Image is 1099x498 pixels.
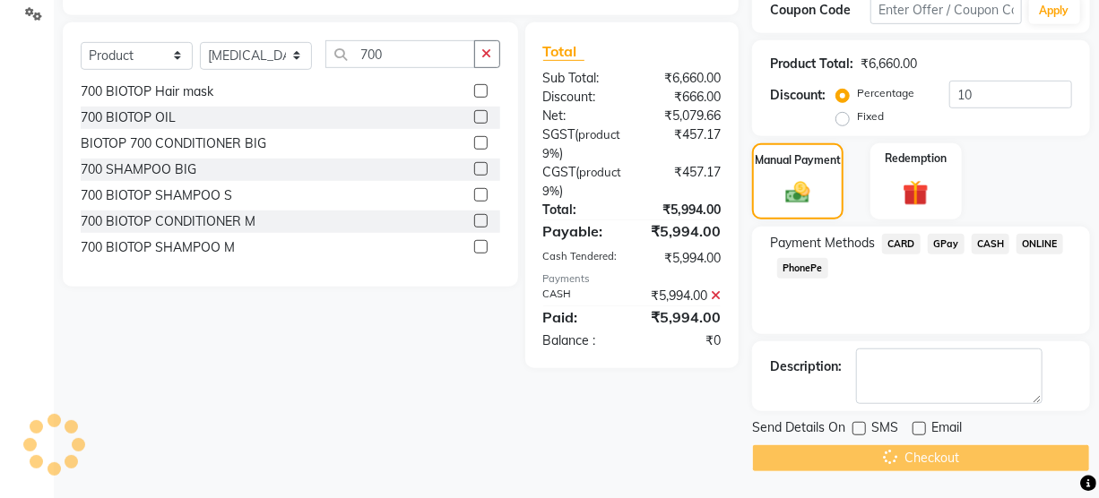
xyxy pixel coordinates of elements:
[632,107,734,125] div: ₹5,079.66
[632,306,734,328] div: ₹5,994.00
[632,220,734,242] div: ₹5,994.00
[543,184,560,198] span: 9%
[770,357,842,376] div: Description:
[770,86,826,105] div: Discount:
[579,127,621,142] span: product
[777,258,828,279] span: PhonePe
[928,234,965,254] span: GPay
[543,271,721,287] div: Payments
[530,201,632,219] div: Total:
[543,42,584,61] span: Total
[885,150,947,167] label: Redemption
[580,165,622,179] span: product
[636,163,734,201] div: ₹457.17
[543,126,575,142] span: SGST
[81,134,266,153] div: BIOTOP 700 CONDITIONER BIG
[530,287,632,305] div: CASH
[632,287,734,305] div: ₹5,994.00
[530,107,632,125] div: Net:
[530,88,632,107] div: Discount:
[543,146,560,160] span: 9%
[530,306,632,328] div: Paid:
[632,69,734,88] div: ₹6,660.00
[632,88,734,107] div: ₹666.00
[857,108,884,124] label: Fixed
[770,234,875,253] span: Payment Methods
[632,201,734,219] div: ₹5,994.00
[81,160,196,179] div: 700 SHAMPOO BIG
[325,40,475,68] input: Search or Scan
[81,238,235,257] div: 700 BIOTOP SHAMPOO M
[861,55,917,73] div: ₹6,660.00
[632,249,734,268] div: ₹5,994.00
[895,177,936,209] img: _gift.svg
[81,212,255,231] div: 700 BIOTOP CONDITIONER M
[81,82,213,101] div: 700 BIOTOP Hair mask
[530,249,632,268] div: Cash Tendered:
[755,152,841,168] label: Manual Payment
[972,234,1010,254] span: CASH
[857,85,914,101] label: Percentage
[882,234,921,254] span: CARD
[778,179,817,207] img: _cash.svg
[543,164,576,180] span: CGST
[931,418,962,441] span: Email
[635,125,734,163] div: ₹457.17
[530,69,632,88] div: Sub Total:
[530,163,636,201] div: ( )
[770,1,870,20] div: Coupon Code
[1017,234,1063,254] span: ONLINE
[81,186,232,205] div: 700 BIOTOP SHAMPOO S
[632,331,734,350] div: ₹0
[871,418,898,441] span: SMS
[752,418,845,441] span: Send Details On
[81,108,176,127] div: 700 BIOTOP OIL
[530,125,635,163] div: ( )
[530,331,632,350] div: Balance :
[770,55,853,73] div: Product Total:
[530,220,632,242] div: Payable:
